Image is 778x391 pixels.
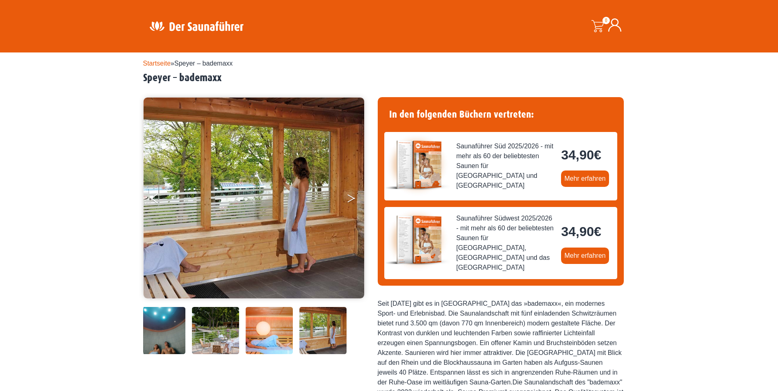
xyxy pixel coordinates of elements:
img: der-saunafuehrer-2025-sued.jpg [384,132,450,198]
a: Mehr erfahren [561,170,609,187]
bdi: 34,90 [561,148,601,162]
h2: Speyer – bademaxx [143,72,635,84]
span: 0 [602,17,610,24]
span: € [594,148,601,162]
h4: In den folgenden Büchern vertreten: [384,104,617,125]
button: Previous [151,190,172,210]
a: Startseite [143,60,171,67]
img: der-saunafuehrer-2025-suedwest.jpg [384,207,450,273]
span: » [143,60,233,67]
span: € [594,224,601,239]
span: Speyer – bademaxx [174,60,233,67]
span: Saunaführer Südwest 2025/2026 - mit mehr als 60 der beliebtesten Saunen für [GEOGRAPHIC_DATA], [G... [456,214,555,273]
bdi: 34,90 [561,224,601,239]
button: Next [347,190,367,210]
a: Mehr erfahren [561,248,609,264]
span: Saunaführer Süd 2025/2026 - mit mehr als 60 der beliebtesten Saunen für [GEOGRAPHIC_DATA] und [GE... [456,141,555,191]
